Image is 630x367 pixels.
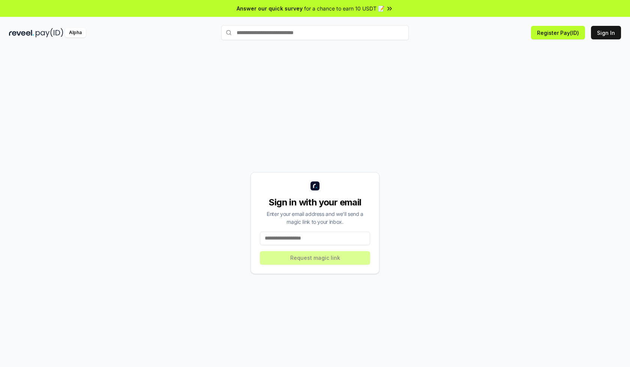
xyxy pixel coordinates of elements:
div: Sign in with your email [260,196,370,208]
div: Alpha [65,28,86,37]
span: Answer our quick survey [237,4,303,12]
button: Register Pay(ID) [531,26,585,39]
span: for a chance to earn 10 USDT 📝 [304,4,384,12]
button: Sign In [591,26,621,39]
img: reveel_dark [9,28,34,37]
img: logo_small [310,181,319,190]
div: Enter your email address and we’ll send a magic link to your inbox. [260,210,370,226]
img: pay_id [36,28,63,37]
